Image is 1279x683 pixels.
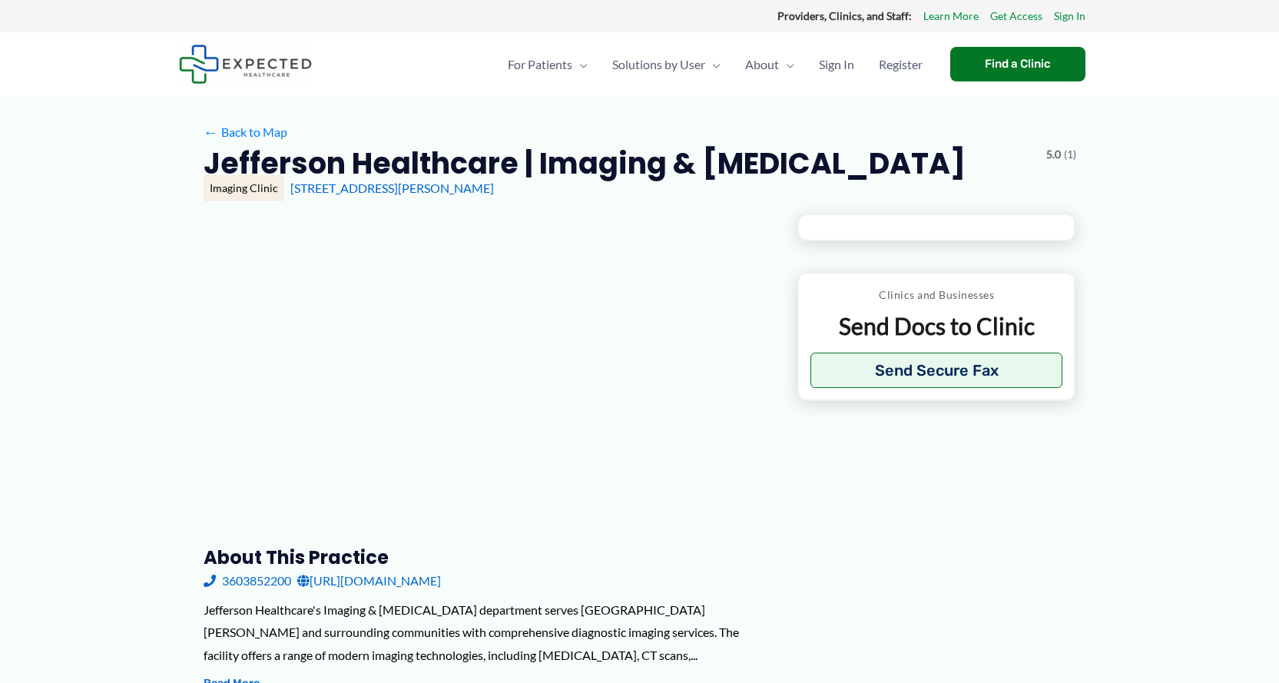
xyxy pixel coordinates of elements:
[204,598,773,667] div: Jefferson Healthcare's Imaging & [MEDICAL_DATA] department serves [GEOGRAPHIC_DATA][PERSON_NAME] ...
[204,144,966,182] h2: Jefferson Healthcare | Imaging & [MEDICAL_DATA]
[1064,144,1076,164] span: (1)
[819,38,854,91] span: Sign In
[495,38,600,91] a: For PatientsMenu Toggle
[600,38,733,91] a: Solutions by UserMenu Toggle
[866,38,935,91] a: Register
[810,285,1063,305] p: Clinics and Businesses
[745,38,779,91] span: About
[879,38,923,91] span: Register
[1054,6,1085,26] a: Sign In
[733,38,807,91] a: AboutMenu Toggle
[495,38,935,91] nav: Primary Site Navigation
[290,181,494,195] a: [STREET_ADDRESS][PERSON_NAME]
[204,124,218,139] span: ←
[705,38,721,91] span: Menu Toggle
[810,311,1063,341] p: Send Docs to Clinic
[779,38,794,91] span: Menu Toggle
[572,38,588,91] span: Menu Toggle
[179,45,312,84] img: Expected Healthcare Logo - side, dark font, small
[508,38,572,91] span: For Patients
[204,121,287,144] a: ←Back to Map
[777,9,912,22] strong: Providers, Clinics, and Staff:
[204,175,284,201] div: Imaging Clinic
[204,569,291,592] a: 3603852200
[807,38,866,91] a: Sign In
[923,6,979,26] a: Learn More
[950,47,1085,81] a: Find a Clinic
[1046,144,1061,164] span: 5.0
[204,545,773,569] h3: About this practice
[612,38,705,91] span: Solutions by User
[990,6,1042,26] a: Get Access
[297,569,441,592] a: [URL][DOMAIN_NAME]
[810,353,1063,388] button: Send Secure Fax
